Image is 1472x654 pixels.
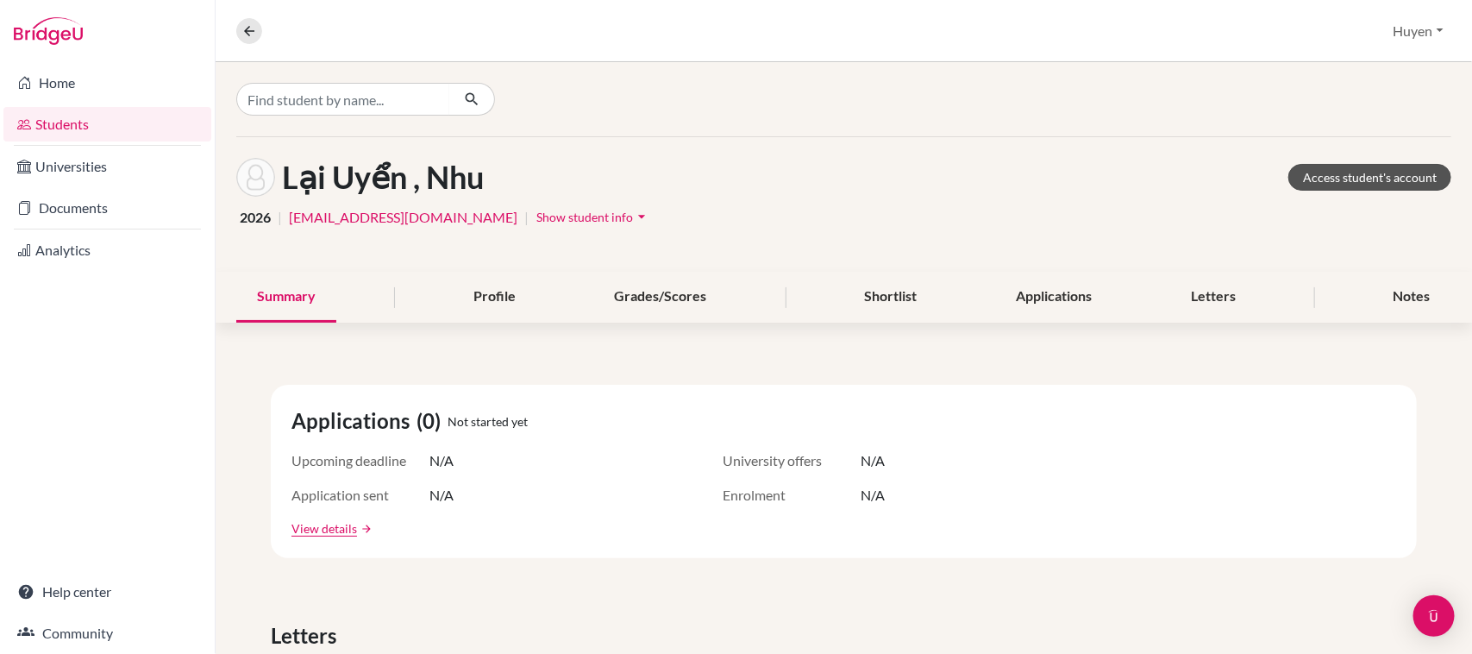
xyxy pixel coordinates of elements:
[3,575,211,609] a: Help center
[594,272,728,323] div: Grades/Scores
[291,519,357,538] a: View details
[240,207,271,228] span: 2026
[723,450,861,471] span: University offers
[1170,272,1256,323] div: Letters
[289,207,517,228] a: [EMAIL_ADDRESS][DOMAIN_NAME]
[429,485,454,506] span: N/A
[843,272,937,323] div: Shortlist
[357,523,373,535] a: arrow_forward
[1413,595,1455,637] div: Open Intercom Messenger
[3,66,211,100] a: Home
[1373,272,1451,323] div: Notes
[1288,164,1451,191] a: Access student's account
[536,204,651,230] button: Show student infoarrow_drop_down
[3,149,211,184] a: Universities
[14,17,83,45] img: Bridge-U
[3,107,211,141] a: Students
[861,485,885,506] span: N/A
[3,191,211,225] a: Documents
[861,450,885,471] span: N/A
[291,450,429,471] span: Upcoming deadline
[271,620,343,651] span: Letters
[236,158,275,197] img: Nhu Lại Uyển 's avatar
[453,272,536,323] div: Profile
[1386,15,1451,47] button: Huyen
[723,485,861,506] span: Enrolment
[291,485,429,506] span: Application sent
[236,272,336,323] div: Summary
[236,83,450,116] input: Find student by name...
[282,159,484,196] h1: Lại Uyển , Nhu
[291,406,417,437] span: Applications
[3,233,211,267] a: Analytics
[417,406,448,437] span: (0)
[448,412,528,431] span: Not started yet
[995,272,1112,323] div: Applications
[278,207,282,228] span: |
[3,616,211,651] a: Community
[429,450,454,471] span: N/A
[633,208,650,225] i: arrow_drop_down
[524,207,529,228] span: |
[536,210,633,224] span: Show student info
